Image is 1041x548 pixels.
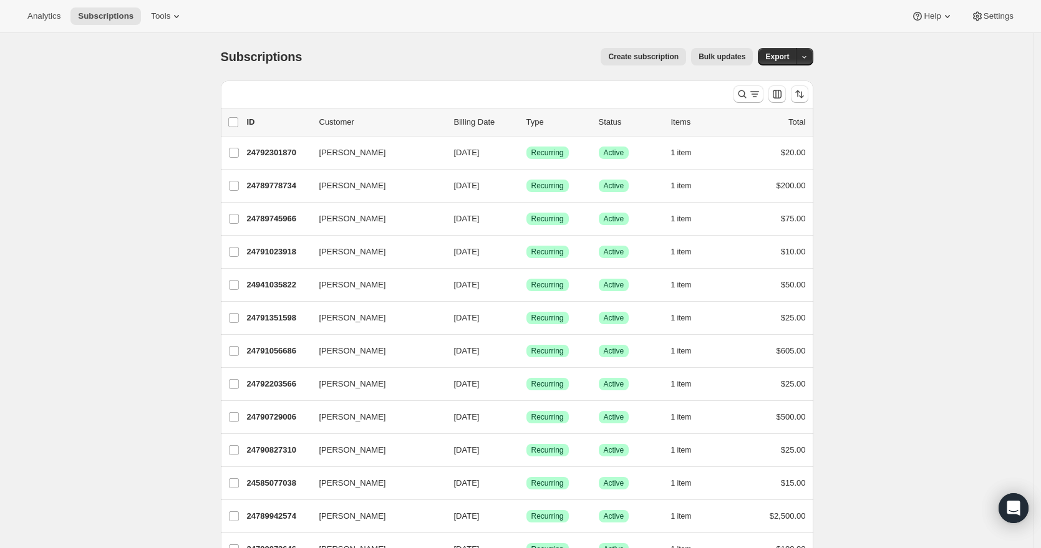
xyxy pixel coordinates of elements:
[312,308,437,328] button: [PERSON_NAME]
[319,213,386,225] span: [PERSON_NAME]
[781,148,806,157] span: $20.00
[312,275,437,295] button: [PERSON_NAME]
[604,313,624,323] span: Active
[247,116,309,128] p: ID
[454,116,516,128] p: Billing Date
[671,511,692,521] span: 1 item
[608,52,679,62] span: Create subscription
[319,510,386,522] span: [PERSON_NAME]
[604,412,624,422] span: Active
[671,177,705,195] button: 1 item
[312,473,437,493] button: [PERSON_NAME]
[454,313,480,322] span: [DATE]
[531,346,564,356] span: Recurring
[454,346,480,355] span: [DATE]
[247,477,309,489] p: 24585077038
[454,214,480,223] span: [DATE]
[151,11,170,21] span: Tools
[454,148,480,157] span: [DATE]
[671,478,692,488] span: 1 item
[247,243,806,261] div: 24791023918[PERSON_NAME][DATE]SuccessRecurringSuccessActive1 item$10.00
[671,214,692,224] span: 1 item
[531,511,564,521] span: Recurring
[781,478,806,488] span: $15.00
[247,312,309,324] p: 24791351598
[312,209,437,229] button: [PERSON_NAME]
[788,116,805,128] p: Total
[604,379,624,389] span: Active
[604,511,624,521] span: Active
[454,445,480,454] span: [DATE]
[247,213,309,225] p: 24789745966
[454,478,480,488] span: [DATE]
[247,345,309,357] p: 24791056686
[531,247,564,257] span: Recurring
[531,445,564,455] span: Recurring
[247,342,806,360] div: 24791056686[PERSON_NAME][DATE]SuccessRecurringSuccessActive1 item$605.00
[531,148,564,158] span: Recurring
[312,176,437,196] button: [PERSON_NAME]
[454,280,480,289] span: [DATE]
[247,210,806,228] div: 24789745966[PERSON_NAME][DATE]SuccessRecurringSuccessActive1 item$75.00
[964,7,1021,25] button: Settings
[781,445,806,454] span: $25.00
[247,507,806,525] div: 24789942574[PERSON_NAME][DATE]SuccessRecurringSuccessActive1 item$2,500.00
[247,144,806,161] div: 24792301870[PERSON_NAME][DATE]SuccessRecurringSuccessActive1 item$20.00
[604,280,624,290] span: Active
[781,379,806,388] span: $25.00
[671,408,705,426] button: 1 item
[671,412,692,422] span: 1 item
[78,11,133,21] span: Subscriptions
[671,243,705,261] button: 1 item
[27,11,61,21] span: Analytics
[599,116,661,128] p: Status
[765,52,789,62] span: Export
[247,177,806,195] div: 24789778734[PERSON_NAME][DATE]SuccessRecurringSuccessActive1 item$200.00
[247,375,806,393] div: 24792203566[PERSON_NAME][DATE]SuccessRecurringSuccessActive1 item$25.00
[604,346,624,356] span: Active
[777,181,806,190] span: $200.00
[454,181,480,190] span: [DATE]
[781,214,806,223] span: $75.00
[671,342,705,360] button: 1 item
[319,279,386,291] span: [PERSON_NAME]
[312,143,437,163] button: [PERSON_NAME]
[312,407,437,427] button: [PERSON_NAME]
[247,276,806,294] div: 24941035822[PERSON_NAME][DATE]SuccessRecurringSuccessActive1 item$50.00
[319,147,386,159] span: [PERSON_NAME]
[247,116,806,128] div: IDCustomerBilling DateTypeStatusItemsTotal
[604,148,624,158] span: Active
[247,147,309,159] p: 24792301870
[319,180,386,192] span: [PERSON_NAME]
[671,247,692,257] span: 1 item
[671,148,692,158] span: 1 item
[531,280,564,290] span: Recurring
[758,48,796,65] button: Export
[526,116,589,128] div: Type
[312,242,437,262] button: [PERSON_NAME]
[319,345,386,357] span: [PERSON_NAME]
[312,440,437,460] button: [PERSON_NAME]
[319,312,386,324] span: [PERSON_NAME]
[671,116,734,128] div: Items
[671,474,705,492] button: 1 item
[247,180,309,192] p: 24789778734
[454,412,480,421] span: [DATE]
[247,279,309,291] p: 24941035822
[247,408,806,426] div: 24790729006[PERSON_NAME][DATE]SuccessRecurringSuccessActive1 item$500.00
[671,309,705,327] button: 1 item
[777,412,806,421] span: $500.00
[671,210,705,228] button: 1 item
[604,247,624,257] span: Active
[247,378,309,390] p: 24792203566
[247,411,309,423] p: 24790729006
[454,511,480,521] span: [DATE]
[984,11,1014,21] span: Settings
[221,50,303,64] span: Subscriptions
[999,493,1029,523] div: Open Intercom Messenger
[770,511,806,521] span: $2,500.00
[671,445,692,455] span: 1 item
[247,510,309,522] p: 24789942574
[531,412,564,422] span: Recurring
[319,444,386,456] span: [PERSON_NAME]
